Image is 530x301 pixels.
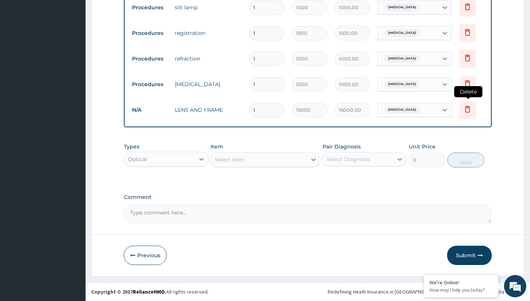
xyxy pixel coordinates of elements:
p: How may I help you today? [430,287,493,293]
button: Add [447,153,484,167]
span: [MEDICAL_DATA] [385,29,420,37]
button: Submit [447,246,492,265]
span: We're online! [43,94,103,169]
td: [MEDICAL_DATA] [171,77,245,92]
td: Procedures [128,1,171,14]
a: RelianceHMO [133,288,165,295]
textarea: Type your message and hit 'Enter' [4,203,142,229]
button: Previous [124,246,167,265]
td: N/A [128,103,171,117]
img: d_794563401_company_1708531726252_794563401 [14,37,30,56]
span: [MEDICAL_DATA] [385,81,420,88]
label: Unit Price [409,143,436,150]
span: [MEDICAL_DATA] [385,106,420,114]
div: We're Online! [430,279,493,286]
div: Select Item [215,156,244,163]
label: Types [124,144,139,150]
span: Delete [454,86,482,97]
label: Comment [124,194,492,200]
footer: All rights reserved. [86,282,530,301]
span: [MEDICAL_DATA] [385,4,420,11]
span: [MEDICAL_DATA] [385,55,420,62]
div: Chat with us now [39,42,125,51]
div: Select Diagnosis [327,156,370,163]
td: Procedures [128,52,171,66]
td: registration [171,26,245,40]
label: Pair Diagnosis [322,143,361,150]
div: Minimize live chat window [122,4,140,22]
div: Optical [128,156,147,163]
td: Procedures [128,26,171,40]
div: Redefining Heath Insurance in [GEOGRAPHIC_DATA] using Telemedicine and Data Science! [328,288,524,295]
strong: Copyright © 2017 . [91,288,166,295]
label: Item [211,143,223,150]
td: LENS AND FRAME [171,102,245,117]
td: refraction [171,51,245,66]
td: Procedures [128,78,171,91]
